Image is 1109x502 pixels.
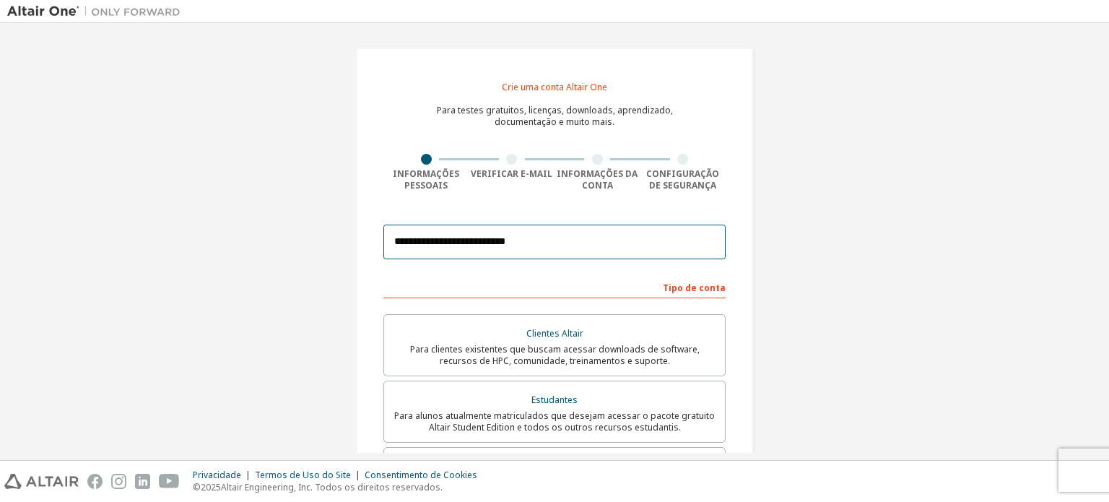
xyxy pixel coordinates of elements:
[201,481,221,493] font: 2025
[135,474,150,489] img: linkedin.svg
[495,116,614,128] font: documentação e muito mais.
[111,474,126,489] img: instagram.svg
[87,474,103,489] img: facebook.svg
[410,343,700,367] font: Para clientes existentes que buscam acessar downloads de software, recursos de HPC, comunidade, t...
[221,481,443,493] font: Altair Engineering, Inc. Todos os direitos reservados.
[663,282,726,294] font: Tipo de conta
[7,4,188,19] img: Altair Um
[502,81,607,93] font: Crie uma conta Altair One
[646,168,719,191] font: Configuração de segurança
[393,168,459,191] font: Informações pessoais
[4,474,79,489] img: altair_logo.svg
[557,168,638,191] font: Informações da conta
[193,481,201,493] font: ©
[365,469,477,481] font: Consentimento de Cookies
[526,327,583,339] font: Clientes Altair
[159,474,180,489] img: youtube.svg
[471,168,552,180] font: Verificar e-mail
[531,394,578,406] font: Estudantes
[437,104,673,116] font: Para testes gratuitos, licenças, downloads, aprendizado,
[255,469,351,481] font: Termos de Uso do Site
[394,410,715,433] font: Para alunos atualmente matriculados que desejam acessar o pacote gratuito Altair Student Edition ...
[193,469,241,481] font: Privacidade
